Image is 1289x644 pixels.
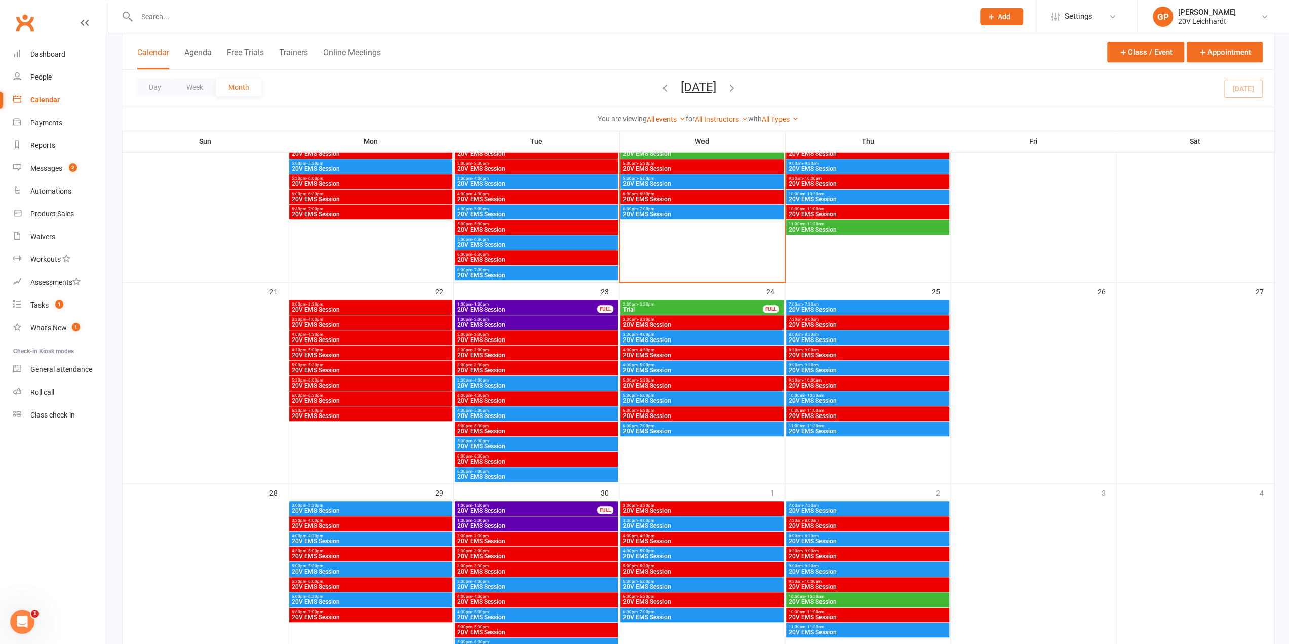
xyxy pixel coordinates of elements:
[472,503,489,508] span: - 1:30pm
[457,226,616,233] span: 20V EMS Session
[13,225,107,248] a: Waivers
[13,111,107,134] a: Payments
[457,443,616,449] span: 20V EMS Session
[788,378,947,383] span: 9:30am
[472,176,489,181] span: - 4:00pm
[30,255,61,263] div: Workouts
[472,363,489,367] span: - 3:30pm
[435,484,453,501] div: 29
[622,393,782,398] span: 5:30pm
[788,302,947,307] span: 7:00am
[306,176,323,181] span: - 6:00pm
[457,337,616,343] span: 20V EMS Session
[457,176,616,181] span: 3:30pm
[622,317,782,322] span: 3:00pm
[597,305,613,313] div: FULL
[805,192,824,196] span: - 10:30am
[472,192,489,196] span: - 4:30pm
[1102,484,1116,501] div: 3
[1107,42,1184,62] button: Class / Event
[457,459,616,465] span: 20V EMS Session
[291,302,450,307] span: 3:00pm
[30,324,67,332] div: What's New
[30,278,81,286] div: Assessments
[472,161,489,166] span: - 3:30pm
[291,196,450,202] span: 20V EMS Session
[137,48,169,69] button: Calendar
[788,166,947,172] span: 20V EMS Session
[306,161,323,166] span: - 5:30pm
[788,337,947,343] span: 20V EMS Session
[785,131,951,152] th: Thu
[291,393,450,398] span: 6:00pm
[788,317,947,322] span: 7:30am
[1260,484,1274,501] div: 4
[638,332,654,337] span: - 4:00pm
[291,383,450,389] span: 20V EMS Session
[457,413,616,419] span: 20V EMS Session
[638,348,654,352] span: - 4:30pm
[638,503,654,508] span: - 3:30pm
[472,518,489,523] span: - 2:00pm
[788,352,947,358] span: 20V EMS Session
[457,378,616,383] span: 3:30pm
[13,134,107,157] a: Reports
[10,610,34,634] iframe: Intercom live chat
[936,484,950,501] div: 2
[13,89,107,111] a: Calendar
[457,252,616,257] span: 6:00pm
[472,393,489,398] span: - 4:30pm
[306,302,323,307] span: - 3:30pm
[306,518,323,523] span: - 4:00pm
[306,393,323,398] span: - 6:30pm
[472,454,489,459] span: - 6:30pm
[291,332,450,337] span: 4:00pm
[622,413,782,419] span: 20V EMS Session
[788,222,947,226] span: 11:00am
[269,484,288,501] div: 28
[457,166,616,172] span: 20V EMS Session
[30,388,54,396] div: Roll call
[306,363,323,367] span: - 5:30pm
[803,348,819,352] span: - 9:00am
[472,534,489,538] span: - 2:30pm
[681,80,716,94] button: [DATE]
[306,317,323,322] span: - 4:00pm
[1187,42,1263,62] button: Appointment
[805,222,824,226] span: - 11:30am
[622,503,782,508] span: 3:00pm
[13,271,107,294] a: Assessments
[457,196,616,202] span: 20V EMS Session
[638,207,654,211] span: - 7:00pm
[622,363,782,367] span: 4:30pm
[762,115,799,123] a: All Types
[30,50,65,58] div: Dashboard
[472,378,489,383] span: - 4:00pm
[638,518,654,523] span: - 4:00pm
[457,150,616,157] span: 20V EMS Session
[622,352,782,358] span: 20V EMS Session
[13,248,107,271] a: Workouts
[622,176,782,181] span: 5:30pm
[622,337,782,343] span: 20V EMS Session
[291,211,450,217] span: 20V EMS Session
[788,523,947,529] span: 20V EMS Session
[457,332,616,337] span: 2:00pm
[72,323,80,331] span: 1
[55,300,63,309] span: 1
[12,10,37,35] a: Clubworx
[788,408,947,413] span: 10:30am
[788,428,947,434] span: 20V EMS Session
[622,518,782,523] span: 3:30pm
[13,358,107,381] a: General attendance kiosk mode
[805,408,824,413] span: - 11:00am
[788,192,947,196] span: 10:00am
[13,66,107,89] a: People
[435,283,453,299] div: 22
[13,203,107,225] a: Product Sales
[622,523,782,529] span: 20V EMS Session
[279,48,308,69] button: Trainers
[1178,17,1236,26] div: 20V Leichhardt
[472,439,489,443] span: - 6:30pm
[998,13,1010,21] span: Add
